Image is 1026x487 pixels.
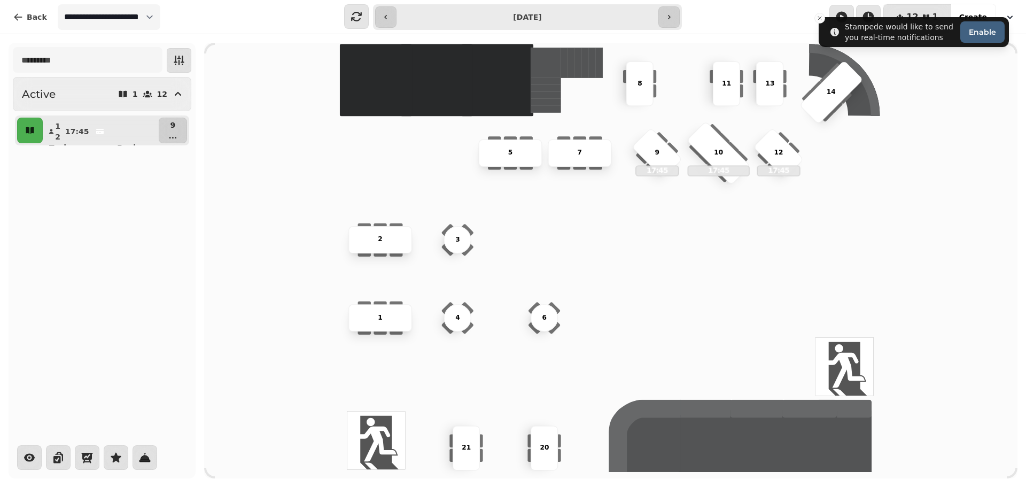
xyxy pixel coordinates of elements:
[168,120,177,130] p: 9
[157,90,167,98] p: 12
[845,21,956,43] div: Stampede would like to send you real-time notifications
[636,166,678,175] p: 17:45
[714,148,723,158] p: 10
[65,126,89,137] p: 17:45
[638,79,642,88] p: 8
[542,313,546,322] p: 6
[4,4,56,30] button: Back
[168,130,177,141] p: ...
[49,142,71,153] p: Tania
[455,235,460,244] p: 3
[814,13,825,24] button: Close toast
[378,235,382,244] p: 2
[827,87,836,97] p: 14
[722,79,731,88] p: 11
[133,90,138,98] p: 1
[774,148,783,158] p: 12
[758,166,799,175] p: 17:45
[951,4,996,30] button: Create
[765,79,774,88] p: 13
[45,118,157,143] button: 1217:45TaniaBook a...
[117,142,154,153] p: Book a ...
[27,13,47,21] span: Back
[378,313,382,322] p: 1
[960,21,1005,43] button: Enable
[655,148,659,158] p: 9
[688,166,749,175] p: 17:45
[462,443,471,453] p: 21
[883,4,951,30] button: 121
[55,121,61,142] p: 12
[22,87,56,102] h2: Active
[508,148,512,158] p: 5
[578,148,582,158] p: 7
[159,118,187,143] button: 9...
[455,313,460,322] p: 4
[13,77,191,111] button: Active112
[540,443,549,453] p: 20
